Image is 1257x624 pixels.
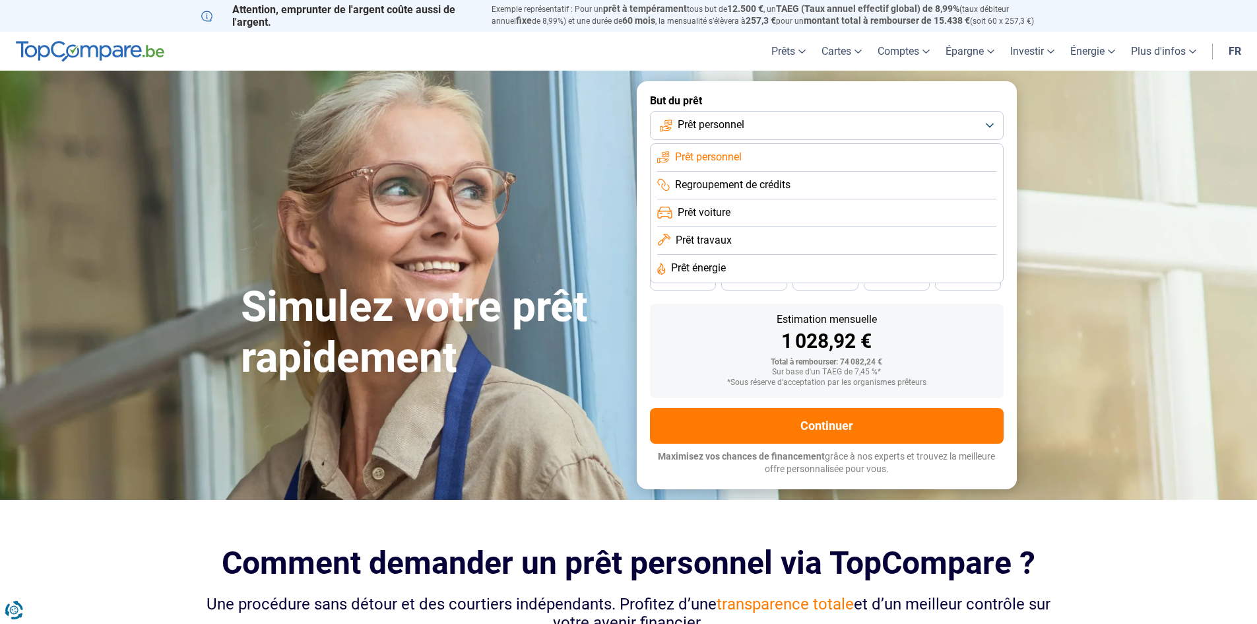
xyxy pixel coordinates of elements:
[241,282,621,384] h1: Simulez votre prêt rapidement
[658,451,825,462] span: Maximisez vos chances de financement
[16,41,164,62] img: TopCompare
[661,358,993,367] div: Total à rembourser: 74 082,24 €
[661,314,993,325] div: Estimation mensuelle
[675,178,790,192] span: Regroupement de crédits
[776,3,959,14] span: TAEG (Taux annuel effectif global) de 8,99%
[814,32,870,71] a: Cartes
[492,3,1056,27] p: Exemple représentatif : Pour un tous but de , un (taux débiteur annuel de 8,99%) et une durée de ...
[678,205,730,220] span: Prêt voiture
[882,277,911,285] span: 30 mois
[763,32,814,71] a: Prêts
[668,277,697,285] span: 48 mois
[678,118,744,132] span: Prêt personnel
[804,15,970,26] span: montant total à rembourser de 15.438 €
[650,450,1004,476] p: grâce à nos experts et trouvez la meilleure offre personnalisée pour vous.
[676,233,732,248] span: Prêt travaux
[661,331,993,351] div: 1 028,92 €
[201,545,1056,581] h2: Comment demander un prêt personnel via TopCompare ?
[671,261,726,275] span: Prêt énergie
[740,277,769,285] span: 42 mois
[953,277,983,285] span: 24 mois
[1123,32,1204,71] a: Plus d'infos
[661,368,993,377] div: Sur base d'un TAEG de 7,45 %*
[727,3,763,14] span: 12.500 €
[622,15,655,26] span: 60 mois
[1062,32,1123,71] a: Énergie
[650,408,1004,444] button: Continuer
[661,378,993,388] div: *Sous réserve d'acceptation par les organismes prêteurs
[811,277,840,285] span: 36 mois
[650,111,1004,140] button: Prêt personnel
[746,15,776,26] span: 257,3 €
[1002,32,1062,71] a: Investir
[870,32,938,71] a: Comptes
[516,15,532,26] span: fixe
[201,3,476,28] p: Attention, emprunter de l'argent coûte aussi de l'argent.
[603,3,687,14] span: prêt à tempérament
[1221,32,1249,71] a: fr
[675,150,742,164] span: Prêt personnel
[717,595,854,613] span: transparence totale
[650,94,1004,107] label: But du prêt
[938,32,1002,71] a: Épargne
